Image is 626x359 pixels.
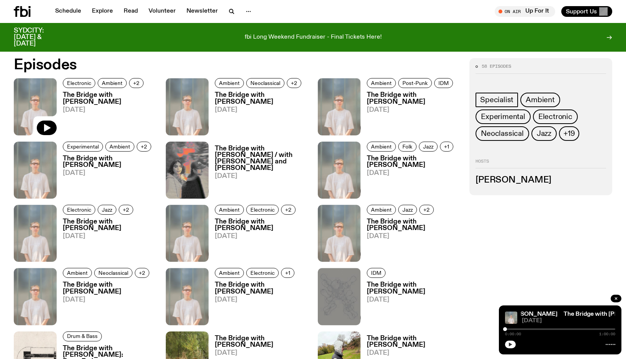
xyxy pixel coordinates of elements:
span: [DATE] [367,350,461,356]
a: The Bridge with [PERSON_NAME] / with [PERSON_NAME] and [PERSON_NAME][DATE] [209,145,309,199]
button: +2 [119,205,133,215]
a: IDM [434,78,453,88]
h3: The Bridge with [PERSON_NAME] [367,92,461,105]
h3: [PERSON_NAME] [476,176,606,184]
span: Drum & Bass [67,333,98,339]
span: Electronic [538,113,572,121]
a: Electronic [246,268,279,278]
span: Ambient [371,207,392,212]
a: Ambient [63,268,92,278]
span: Electronic [67,80,91,86]
span: Neoclassical [481,129,524,138]
a: The Bridge with [PERSON_NAME][DATE] [209,282,309,325]
span: IDM [438,80,449,86]
span: +1 [444,144,449,149]
img: Mara stands in front of a frosted glass wall wearing a cream coloured t-shirt and black glasses. ... [14,268,57,325]
a: Ambient [215,268,244,278]
a: Volunteer [144,6,180,17]
a: Electronic [63,78,95,88]
h3: The Bridge with [PERSON_NAME] / with [PERSON_NAME] and [PERSON_NAME] [215,145,309,171]
button: +2 [137,142,151,152]
h3: The Bridge with [PERSON_NAME] [367,335,461,348]
a: Electronic [246,205,279,215]
a: Drum & Bass [63,331,102,341]
span: Ambient [526,96,555,104]
a: Post-Punk [398,78,432,88]
img: Mara stands in front of a frosted glass wall wearing a cream coloured t-shirt and black glasses. ... [166,268,209,325]
button: +19 [559,126,579,141]
span: 58 episodes [482,64,511,69]
button: +2 [281,205,296,215]
a: Experimental [63,142,103,152]
span: Electronic [250,270,275,276]
a: Ambient [215,78,244,88]
a: Electronic [63,205,95,215]
span: Post-Punk [402,80,428,86]
span: +2 [139,270,145,276]
button: On AirUp For It [495,6,555,17]
a: Schedule [51,6,86,17]
h3: SYDCITY: [DATE] & [DATE] [14,28,63,47]
a: Ambient [105,142,134,152]
a: The Bridge with [PERSON_NAME][DATE] [209,92,309,135]
span: Ambient [219,207,240,212]
span: Ambient [219,270,240,276]
h3: The Bridge with [PERSON_NAME] [63,219,157,232]
a: Newsletter [182,6,222,17]
img: Mara stands in front of a frosted glass wall wearing a cream coloured t-shirt and black glasses. ... [14,142,57,199]
span: +2 [133,80,139,86]
span: [DATE] [367,233,461,240]
span: [DATE] [367,297,461,303]
button: +2 [129,78,144,88]
span: +1 [285,270,290,276]
h3: The Bridge with [PERSON_NAME] [215,335,309,348]
h3: The Bridge with [PERSON_NAME] [367,219,461,232]
h3: The Bridge with [PERSON_NAME] [63,92,157,105]
a: Ambient [520,93,560,107]
button: Support Us [561,6,612,17]
a: Ambient [215,205,244,215]
span: Ambient [110,144,130,149]
h3: The Bridge with [PERSON_NAME] [215,219,309,232]
span: Jazz [402,207,413,212]
span: +19 [564,129,575,138]
a: The Bridge with [PERSON_NAME][DATE] [361,155,461,199]
a: Ambient [367,78,396,88]
span: Ambient [371,144,392,149]
span: [DATE] [215,233,309,240]
img: Mara stands in front of a frosted glass wall wearing a cream coloured t-shirt and black glasses. ... [166,78,209,135]
button: +1 [281,268,294,278]
h3: The Bridge with [PERSON_NAME] [63,282,157,295]
span: +2 [291,80,297,86]
img: Mara stands in front of a frosted glass wall wearing a cream coloured t-shirt and black glasses. ... [505,312,517,324]
a: Electronic [533,109,578,124]
h3: The Bridge with [PERSON_NAME] [367,282,461,295]
a: Specialist [476,93,518,107]
span: +2 [141,144,147,149]
img: Mara stands in front of a frosted glass wall wearing a cream coloured t-shirt and black glasses. ... [318,142,361,199]
a: The Bridge with [PERSON_NAME][DATE] [57,92,157,135]
h3: The Bridge with [PERSON_NAME] [367,155,461,168]
span: +2 [285,207,291,212]
a: The Bridge with [PERSON_NAME][DATE] [57,282,157,325]
a: The Bridge with [PERSON_NAME][DATE] [361,282,461,325]
button: +2 [419,205,434,215]
span: Ambient [371,80,392,86]
img: Mara stands in front of a frosted glass wall wearing a cream coloured t-shirt and black glasses. ... [166,205,209,262]
a: The Bridge with [PERSON_NAME][DATE] [57,219,157,262]
span: 0:00:00 [505,332,521,336]
span: Electronic [67,207,91,212]
a: Jazz [419,142,438,152]
span: Ambient [67,270,88,276]
a: Neoclassical [94,268,132,278]
span: Experimental [67,144,99,149]
span: +2 [123,207,129,212]
button: +2 [135,268,149,278]
a: The Bridge with [PERSON_NAME][DATE] [361,219,461,262]
a: Ambient [367,205,396,215]
a: Explore [87,6,118,17]
span: 1:00:00 [599,332,615,336]
span: Jazz [537,129,551,138]
a: Jazz [98,205,116,215]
